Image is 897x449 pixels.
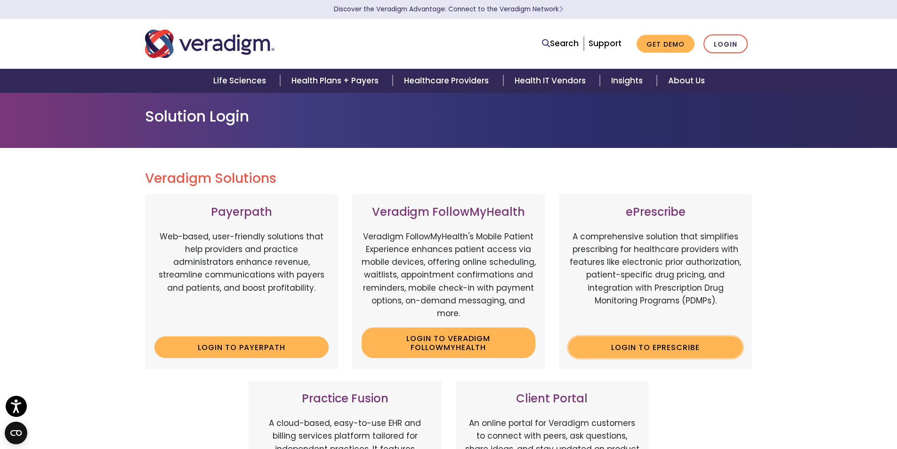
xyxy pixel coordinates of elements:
span: Learn More [559,5,563,14]
img: Veradigm logo [145,28,275,59]
a: Login [703,34,748,54]
h3: Veradigm FollowMyHealth [362,205,536,219]
iframe: Drift Chat Widget [716,381,886,438]
a: Login to ePrescribe [568,336,743,358]
p: A comprehensive solution that simplifies prescribing for healthcare providers with features like ... [568,230,743,329]
a: Login to Veradigm FollowMyHealth [362,327,536,358]
a: Support [589,38,622,49]
a: Discover the Veradigm Advantage: Connect to the Veradigm NetworkLearn More [334,5,563,14]
p: Web-based, user-friendly solutions that help providers and practice administrators enhance revenu... [154,230,329,329]
a: Get Demo [637,35,695,53]
a: Search [542,37,579,50]
button: Open CMP widget [5,422,27,444]
a: Healthcare Providers [393,69,503,93]
h3: Payerpath [154,205,329,219]
a: Health IT Vendors [503,69,600,93]
a: Login to Payerpath [154,336,329,358]
p: Veradigm FollowMyHealth's Mobile Patient Experience enhances patient access via mobile devices, o... [362,230,536,320]
h2: Veradigm Solutions [145,171,752,187]
h3: Practice Fusion [258,392,432,406]
h3: Client Portal [465,392,639,406]
a: Health Plans + Payers [280,69,393,93]
a: Life Sciences [202,69,280,93]
a: About Us [657,69,716,93]
h1: Solution Login [145,107,752,125]
a: Insights [600,69,657,93]
h3: ePrescribe [568,205,743,219]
